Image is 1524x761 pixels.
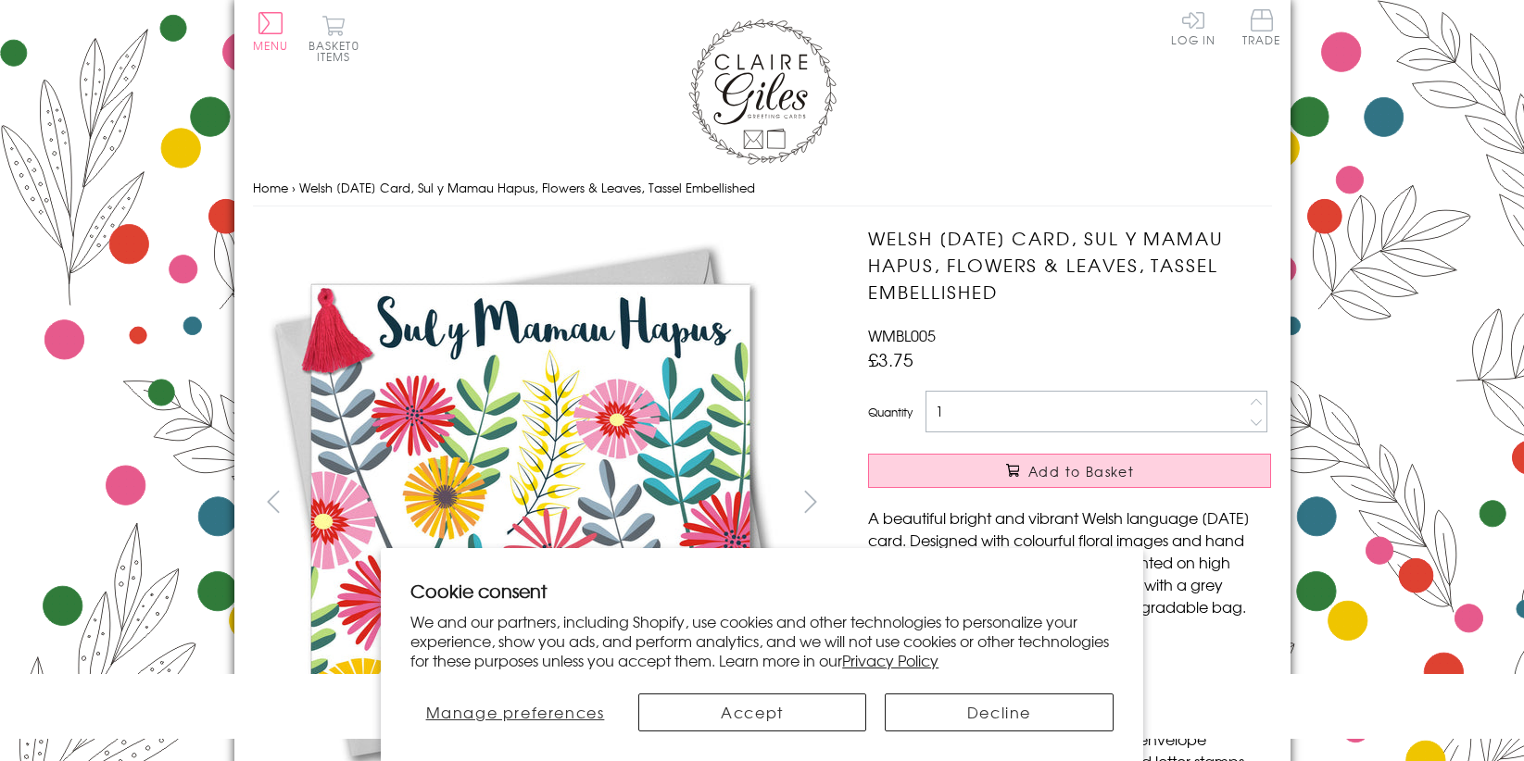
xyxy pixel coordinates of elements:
[1242,9,1281,49] a: Trade
[1028,462,1134,480] span: Add to Basket
[253,12,289,51] button: Menu
[868,225,1271,305] h1: Welsh [DATE] Card, Sul y Mamau Hapus, Flowers & Leaves, Tassel Embellished
[868,506,1271,618] p: A beautiful bright and vibrant Welsh language [DATE] card. Designed with colourful floral images ...
[426,701,605,723] span: Manage preferences
[868,324,936,346] span: WMBL005
[688,19,837,165] img: Claire Giles Greetings Cards
[410,612,1114,669] p: We and our partners, including Shopify, use cookies and other technologies to personalize your ex...
[638,693,867,731] button: Accept
[868,454,1271,488] button: Add to Basket
[789,480,831,522] button: next
[299,179,755,196] span: Welsh [DATE] Card, Sul y Mamau Hapus, Flowers & Leaves, Tassel Embellished
[292,179,296,196] span: ›
[885,693,1114,731] button: Decline
[1171,9,1215,45] a: Log In
[253,169,1272,207] nav: breadcrumbs
[410,578,1114,604] h2: Cookie consent
[253,179,288,196] a: Home
[1242,9,1281,45] span: Trade
[410,693,619,731] button: Manage preferences
[309,15,359,62] button: Basket0 items
[253,480,295,522] button: prev
[842,649,938,671] a: Privacy Policy
[868,346,913,372] span: £3.75
[868,404,913,420] label: Quantity
[317,37,359,65] span: 0 items
[253,37,289,54] span: Menu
